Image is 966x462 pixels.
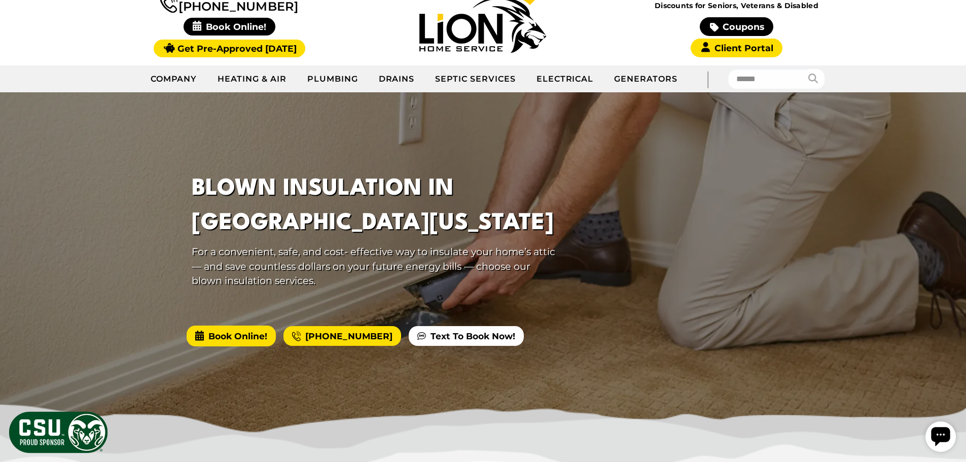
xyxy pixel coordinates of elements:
[4,4,34,34] div: Open chat widget
[425,66,526,92] a: Septic Services
[526,66,604,92] a: Electrical
[297,66,369,92] a: Plumbing
[283,326,401,346] a: [PHONE_NUMBER]
[187,326,276,346] span: Book Online!
[700,17,773,36] a: Coupons
[604,66,688,92] a: Generators
[140,66,208,92] a: Company
[409,326,524,346] a: Text To Book Now!
[154,40,305,57] a: Get Pre-Approved [DATE]
[192,244,561,288] p: For a convenient, safe, and cost- effective way to insulate your home’s attic — and save countles...
[8,410,109,454] img: CSU Sponsor Badge
[688,65,728,92] div: |
[184,18,275,35] span: Book Online!
[612,2,862,9] span: Discounts for Seniors, Veterans & Disabled
[192,172,561,240] h1: Blown Insulation In [GEOGRAPHIC_DATA][US_STATE]
[369,66,425,92] a: Drains
[691,39,782,57] a: Client Portal
[207,66,297,92] a: Heating & Air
